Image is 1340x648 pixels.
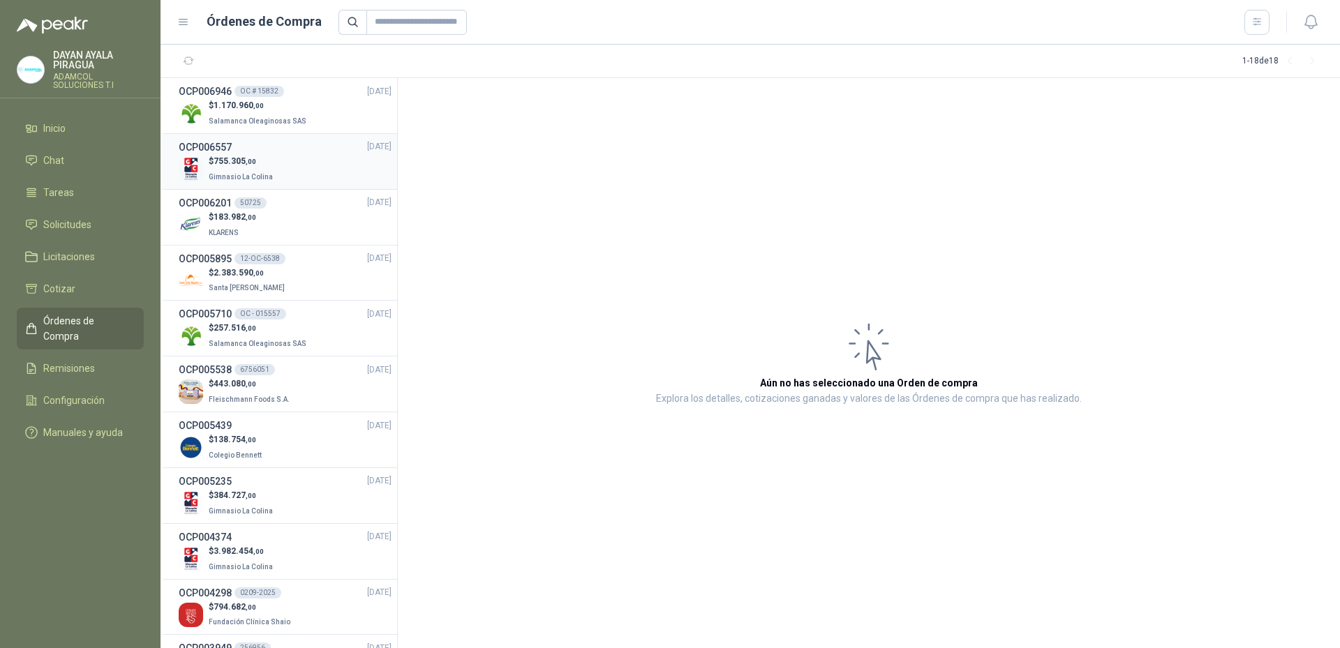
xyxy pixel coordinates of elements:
img: Company Logo [179,491,203,515]
h3: OCP005710 [179,306,232,322]
p: $ [209,545,276,558]
span: [DATE] [367,586,392,599]
span: Inicio [43,121,66,136]
p: $ [209,377,292,391]
span: ,00 [246,324,256,332]
a: Manuales y ayuda [17,419,144,446]
a: OCP00589512-OC-6538[DATE] Company Logo$2.383.590,00Santa [PERSON_NAME] [179,251,392,295]
h1: Órdenes de Compra [207,12,322,31]
a: Configuración [17,387,144,414]
a: OCP0042980209-2025[DATE] Company Logo$794.682,00Fundación Clínica Shaio [179,585,392,629]
p: $ [209,489,276,502]
a: OCP0055386756051[DATE] Company Logo$443.080,00Fleischmann Foods S.A. [179,362,392,406]
span: ,00 [253,102,264,110]
span: 2.383.590 [214,268,264,278]
p: DAYAN AYALA PIRAGUA [53,50,144,70]
span: Remisiones [43,361,95,376]
div: 12-OC-6538 [234,253,285,264]
h3: OCP004298 [179,585,232,601]
span: Órdenes de Compra [43,313,131,344]
span: KLARENS [209,229,239,236]
span: ,00 [246,158,256,165]
span: Manuales y ayuda [43,425,123,440]
span: 794.682 [214,602,256,612]
span: Gimnasio La Colina [209,507,273,515]
span: Tareas [43,185,74,200]
div: 1 - 18 de 18 [1242,50,1323,73]
span: [DATE] [367,363,392,377]
span: 443.080 [214,379,256,389]
img: Logo peakr [17,17,88,33]
a: Órdenes de Compra [17,308,144,349]
img: Company Logo [179,603,203,627]
a: OCP005439[DATE] Company Logo$138.754,00Colegio Bennett [179,418,392,462]
span: [DATE] [367,85,392,98]
a: Remisiones [17,355,144,382]
img: Company Logo [179,268,203,292]
p: $ [209,433,265,446]
div: 6756051 [234,364,275,375]
h3: OCP005439 [179,418,232,433]
a: Licitaciones [17,243,144,270]
p: $ [209,266,288,280]
span: Configuración [43,393,105,408]
span: [DATE] [367,196,392,209]
span: Solicitudes [43,217,91,232]
span: Cotizar [43,281,75,296]
span: [DATE] [367,530,392,543]
span: Fleischmann Foods S.A. [209,395,290,403]
img: Company Logo [179,324,203,348]
span: 384.727 [214,490,256,500]
h3: OCP006557 [179,140,232,155]
div: OC - 015557 [234,308,286,319]
span: [DATE] [367,308,392,321]
span: ,00 [246,213,256,221]
p: $ [209,211,256,224]
span: Gimnasio La Colina [209,173,273,181]
span: 755.305 [214,156,256,166]
span: Chat [43,153,64,168]
h3: OCP005235 [179,474,232,489]
span: [DATE] [367,252,392,265]
span: ,00 [253,269,264,277]
h3: OCP006946 [179,84,232,99]
span: Salamanca Oleaginosas SAS [209,340,306,347]
p: $ [209,155,276,168]
span: ,00 [246,380,256,388]
a: OCP00620150725[DATE] Company Logo$183.982,00KLARENS [179,195,392,239]
span: Colegio Bennett [209,451,262,459]
a: OCP006557[DATE] Company Logo$755.305,00Gimnasio La Colina [179,140,392,183]
div: OC # 15832 [234,86,284,97]
span: 257.516 [214,323,256,333]
a: Inicio [17,115,144,142]
h3: Aún no has seleccionado una Orden de compra [760,375,978,391]
span: Fundación Clínica Shaio [209,618,290,626]
div: 0209-2025 [234,587,281,598]
img: Company Logo [179,101,203,126]
span: 138.754 [214,435,256,444]
a: Chat [17,147,144,174]
a: Solicitudes [17,211,144,238]
span: [DATE] [367,474,392,488]
span: Santa [PERSON_NAME] [209,284,285,292]
img: Company Logo [179,379,203,404]
span: Gimnasio La Colina [209,563,273,571]
img: Company Logo [179,213,203,237]
p: $ [209,601,293,614]
p: $ [209,99,309,112]
span: 1.170.960 [214,100,264,110]
img: Company Logo [179,435,203,460]
span: 3.982.454 [214,546,264,556]
span: Salamanca Oleaginosas SAS [209,117,306,125]
a: Cotizar [17,276,144,302]
p: $ [209,322,309,335]
span: Licitaciones [43,249,95,264]
h3: OCP004374 [179,529,232,545]
a: OCP005710OC - 015557[DATE] Company Logo$257.516,00Salamanca Oleaginosas SAS [179,306,392,350]
a: OCP006946OC # 15832[DATE] Company Logo$1.170.960,00Salamanca Oleaginosas SAS [179,84,392,128]
span: ,00 [246,603,256,611]
h3: OCP005895 [179,251,232,266]
h3: OCP005538 [179,362,232,377]
span: ,00 [246,436,256,444]
img: Company Logo [179,547,203,571]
